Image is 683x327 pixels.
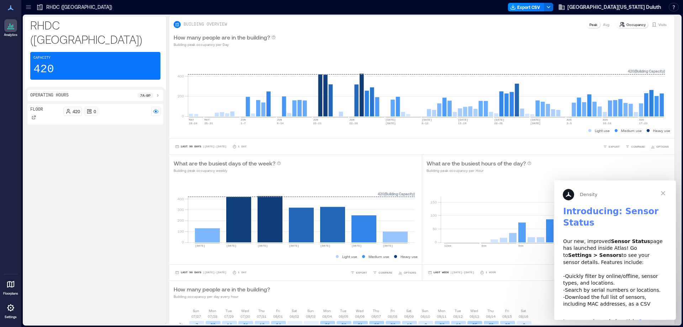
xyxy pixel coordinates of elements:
text: [DATE] [458,118,468,121]
text: 18 [407,322,412,327]
p: Operating Hours [30,93,69,98]
p: Wed [470,308,478,313]
p: 7a - 9p [140,93,150,98]
p: Fri [391,308,395,313]
text: 31 [358,322,363,327]
text: 21 [243,322,248,327]
p: 08/14 [486,313,496,319]
button: Last 90 Days |[DATE]-[DATE] [174,269,228,276]
p: Wed [356,308,364,313]
text: 8-14 [277,122,284,125]
text: 12am [444,244,451,247]
p: Building peak occupancy per Day [174,42,276,47]
text: [DATE] [530,118,541,121]
text: 3-9 [567,122,572,125]
p: Building peak occupancy weekly [174,168,281,173]
text: 33 [374,322,379,327]
p: Settings [5,315,17,319]
p: Sat [406,308,411,313]
span: EXPORT [356,270,367,275]
span: EXPORT [609,144,620,149]
tspan: 150 [430,200,436,204]
span: OPTIONS [656,144,669,149]
p: Tue [226,308,232,313]
p: 1 Day [238,144,247,149]
text: 17-23 [639,122,647,125]
text: [DATE] [422,118,432,121]
p: 07/28 [208,313,217,319]
p: Sun [422,308,428,313]
text: 15-21 [313,122,322,125]
p: Mon [438,308,445,313]
p: What are the busiest hours of the day? [427,159,526,168]
text: [DATE] [494,118,504,121]
p: 08/12 [453,313,463,319]
p: 08/15 [502,313,512,319]
text: 31 [325,322,330,327]
text: [DATE] [386,122,396,125]
a: Analytics [2,17,20,39]
text: JUN [240,118,246,121]
text: AUG [639,118,644,121]
text: 10-16 [603,122,611,125]
p: Tue [455,308,461,313]
p: Fri [276,308,280,313]
button: OPTIONS [397,269,418,276]
p: 07/30 [240,313,250,319]
p: Occupancy [626,22,646,27]
text: [DATE] [320,244,330,247]
button: COMPARE [371,269,394,276]
tspan: 0 [182,114,184,118]
text: 22-28 [349,122,358,125]
a: Settings [2,299,19,321]
text: 18-24 [189,122,197,125]
p: Mon [323,308,331,313]
p: Thu [373,308,379,313]
p: 420 [33,62,54,77]
tspan: 300 [178,207,184,212]
span: [GEOGRAPHIC_DATA][US_STATE] Duluth [567,4,661,11]
a: Sensor Status Page [9,138,102,151]
p: 08/13 [470,313,479,319]
text: AUG [603,118,608,121]
p: 08/06 [355,313,365,319]
text: [DATE] [383,244,393,247]
p: 08/02 [290,313,299,319]
p: How many people are in the building? [174,285,270,294]
p: Analytics [4,33,17,37]
button: [GEOGRAPHIC_DATA][US_STATE] Duluth [556,1,663,13]
p: 07/31 [257,313,266,319]
p: 08/16 [519,313,528,319]
text: JUN [313,118,318,121]
text: 8 [425,322,427,327]
p: Thu [258,308,265,313]
text: 26 [391,322,396,327]
text: 20-26 [494,122,503,125]
p: Light use [595,128,610,133]
p: BUILDING OVERVIEW [184,22,227,27]
p: Mon [209,308,216,313]
span: COMPARE [631,144,645,149]
text: 25-31 [205,122,213,125]
p: 08/07 [371,313,381,319]
tspan: 200 [178,218,184,222]
p: 1 Day [238,270,247,275]
text: 26 [341,322,346,327]
text: 1-7 [240,122,246,125]
p: Visits [658,22,667,27]
text: [DATE] [386,118,396,121]
text: [DATE] [258,244,268,247]
p: What are the busiest days of the week? [174,159,275,168]
text: JUN [277,118,282,121]
button: Last Week |[DATE]-[DATE] [427,269,476,276]
p: 08/08 [388,313,397,319]
p: 08/11 [437,313,446,319]
p: Light use [342,254,357,259]
iframe: Intercom live chat message [554,180,676,320]
button: OPTIONS [649,143,670,150]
